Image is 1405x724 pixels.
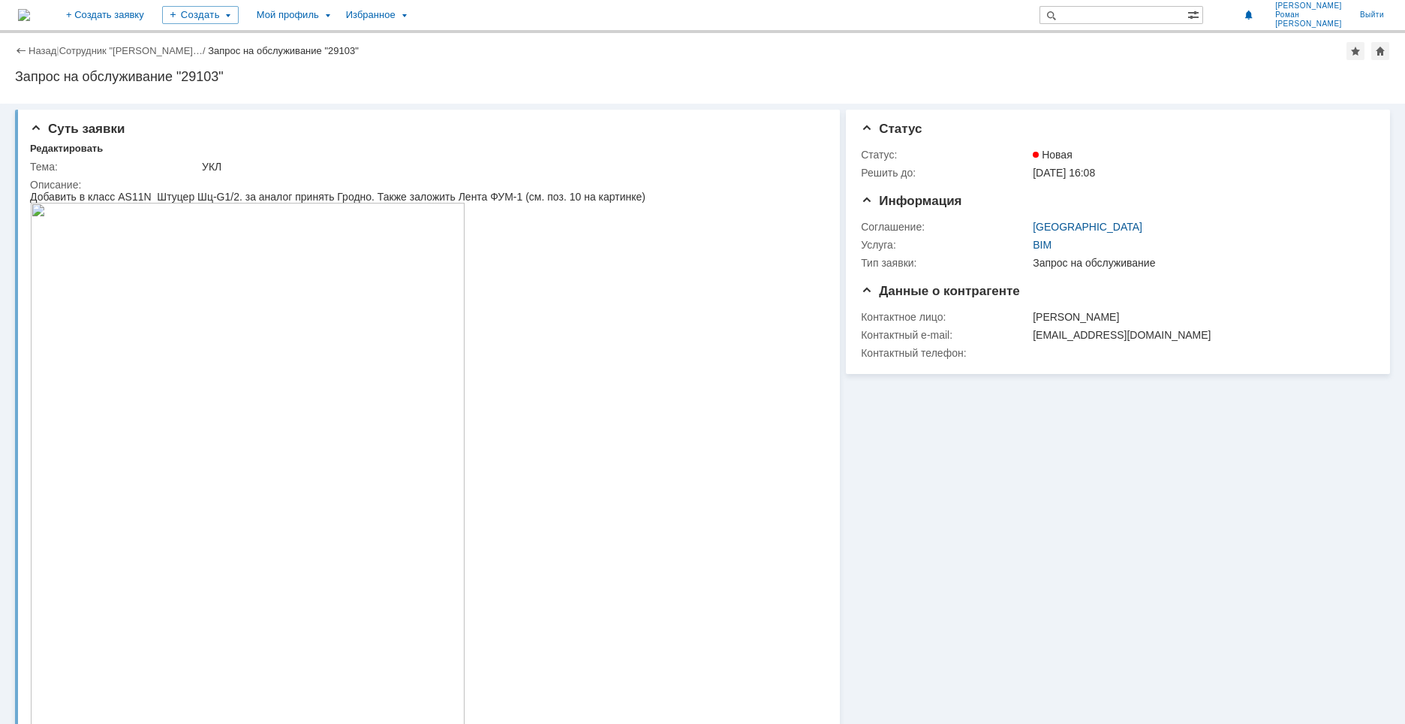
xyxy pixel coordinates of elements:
[59,45,203,56] a: Сотрудник "[PERSON_NAME]…
[1275,2,1342,11] span: [PERSON_NAME]
[1275,11,1342,20] span: Роман
[30,122,125,136] span: Суть заявки
[56,44,59,56] div: |
[1187,7,1202,21] span: Расширенный поиск
[202,161,817,173] div: УКЛ
[861,311,1030,323] div: Контактное лицо:
[861,347,1030,359] div: Контактный телефон:
[18,9,30,21] a: Перейти на домашнюю страницу
[1033,311,1367,323] div: [PERSON_NAME]
[861,194,961,208] span: Информация
[861,221,1030,233] div: Соглашение:
[29,45,56,56] a: Назад
[208,45,359,56] div: Запрос на обслуживание "29103"
[162,6,239,24] div: Создать
[1033,149,1073,161] span: Новая
[15,69,1390,84] div: Запрос на обслуживание "29103"
[861,284,1020,298] span: Данные о контрагенте
[1033,239,1051,251] a: BIM
[861,167,1030,179] div: Решить до:
[861,122,922,136] span: Статус
[18,9,30,21] img: logo
[30,161,199,173] div: Тема:
[861,239,1030,251] div: Услуга:
[1371,42,1389,60] div: Сделать домашней страницей
[1033,329,1367,341] div: [EMAIL_ADDRESS][DOMAIN_NAME]
[1033,167,1095,179] span: [DATE] 16:08
[30,143,103,155] div: Редактировать
[1275,20,1342,29] span: [PERSON_NAME]
[861,329,1030,341] div: Контактный e-mail:
[30,179,820,191] div: Описание:
[59,45,209,56] div: /
[861,149,1030,161] div: Статус:
[1346,42,1364,60] div: Добавить в избранное
[1033,257,1367,269] div: Запрос на обслуживание
[861,257,1030,269] div: Тип заявки:
[1033,221,1142,233] a: [GEOGRAPHIC_DATA]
